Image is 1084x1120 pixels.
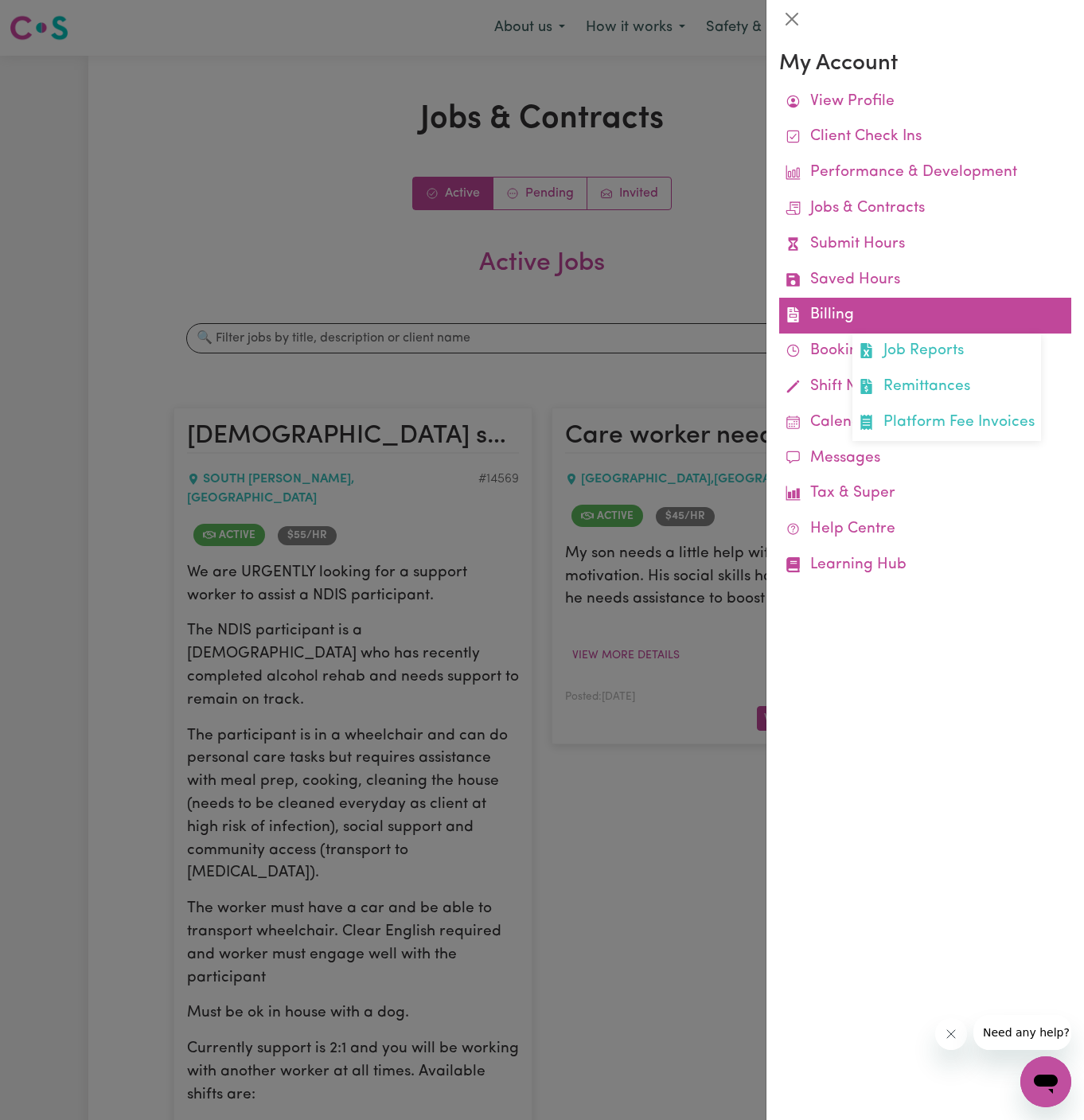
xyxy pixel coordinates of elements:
a: Calendar [779,405,1071,441]
button: Close [779,6,805,32]
a: Tax & Super [779,476,1071,512]
a: Platform Fee Invoices [852,405,1041,441]
a: BillingJob ReportsRemittancesPlatform Fee Invoices [779,298,1071,334]
a: Submit Hours [779,227,1071,263]
a: Bookings [779,334,1071,369]
a: Messages [779,441,1071,477]
h3: My Account [779,51,1071,78]
a: Help Centre [779,512,1071,548]
a: Shift Notes [779,369,1071,405]
a: Jobs & Contracts [779,191,1071,227]
a: Performance & Development [779,155,1071,191]
a: Client Check Ins [779,119,1071,155]
iframe: Message from company [973,1015,1071,1050]
a: Job Reports [852,334,1041,369]
a: View Profile [779,84,1071,120]
iframe: Close message [935,1018,967,1050]
a: Saved Hours [779,263,1071,299]
a: Remittances [852,369,1041,405]
a: Learning Hub [779,548,1071,583]
iframe: Button to launch messaging window [1020,1056,1071,1107]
